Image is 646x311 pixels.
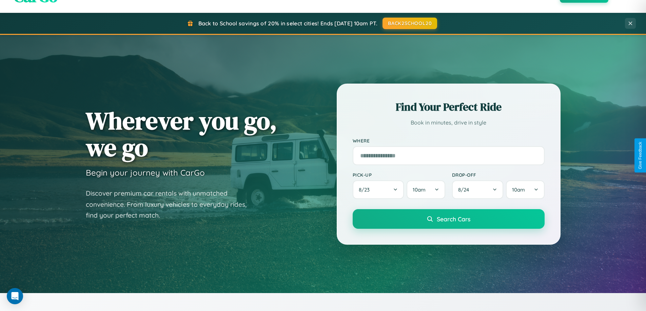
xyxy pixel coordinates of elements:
h1: Wherever you go, we go [86,107,277,161]
h2: Find Your Perfect Ride [353,99,545,114]
span: 8 / 24 [458,186,472,193]
div: Give Feedback [638,142,643,169]
button: BACK2SCHOOL20 [383,18,437,29]
button: 10am [407,180,445,199]
label: Pick-up [353,172,445,178]
p: Discover premium car rentals with unmatched convenience. From luxury vehicles to everyday rides, ... [86,188,255,221]
div: Open Intercom Messenger [7,288,23,304]
span: Search Cars [437,215,470,223]
button: Search Cars [353,209,545,229]
button: 8/23 [353,180,404,199]
span: Back to School savings of 20% in select cities! Ends [DATE] 10am PT. [198,20,377,27]
span: 10am [512,186,525,193]
h3: Begin your journey with CarGo [86,168,205,178]
span: 10am [413,186,426,193]
label: Drop-off [452,172,545,178]
label: Where [353,138,545,143]
span: 8 / 23 [359,186,373,193]
p: Book in minutes, drive in style [353,118,545,128]
button: 10am [506,180,544,199]
button: 8/24 [452,180,504,199]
